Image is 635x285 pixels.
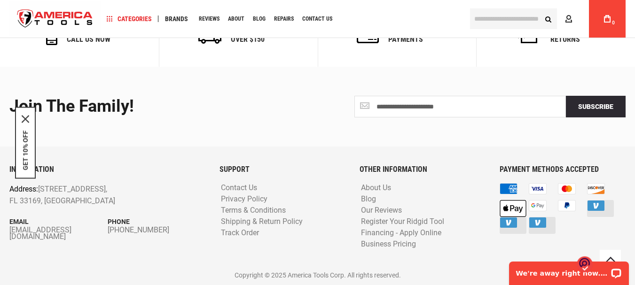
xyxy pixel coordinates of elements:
[67,27,112,43] h6: 24/7 support call us now
[102,13,156,25] a: Categories
[302,16,332,22] span: Contact Us
[566,96,626,117] button: Subscribe
[107,15,152,22] span: Categories
[359,195,378,204] a: Blog
[195,13,224,25] a: Reviews
[108,216,206,227] p: Phone
[359,206,404,215] a: Our Reviews
[612,20,615,25] span: 0
[108,227,206,233] a: [PHONE_NUMBER]
[9,227,108,240] a: [EMAIL_ADDRESS][DOMAIN_NAME]
[253,16,266,22] span: Blog
[22,130,29,170] button: GET 10% OFF
[219,217,305,226] a: Shipping & Return Policy
[359,229,444,238] a: Financing - Apply Online
[9,270,626,280] p: Copyright © 2025 America Tools Corp. All rights reserved.
[359,240,418,249] a: Business Pricing
[270,13,298,25] a: Repairs
[228,16,244,22] span: About
[539,10,557,28] button: Search
[578,103,613,110] span: Subscribe
[219,229,261,238] a: Track Order
[503,255,635,285] iframe: LiveChat chat widget
[231,27,278,43] h6: Free Shipping Over $150
[165,15,188,22] span: Brands
[388,27,437,43] h6: secure & fast payments
[9,183,166,207] p: [STREET_ADDRESS], FL 33169, [GEOGRAPHIC_DATA]
[22,115,29,123] button: Close
[219,184,259,193] a: Contact Us
[219,206,288,215] a: Terms & Conditions
[249,13,270,25] a: Blog
[9,185,38,193] span: Address:
[22,115,29,123] svg: close icon
[9,97,311,116] div: Join the Family!
[500,165,626,174] h6: PAYMENT METHODS ACCEPTED
[9,1,101,37] a: store logo
[224,13,249,25] a: About
[359,184,393,193] a: About Us
[219,195,270,204] a: Privacy Policy
[360,165,486,174] h6: OTHER INFORMATION
[359,217,447,226] a: Register Your Ridgid Tool
[9,165,205,174] h6: INFORMATION
[274,16,294,22] span: Repairs
[220,165,345,174] h6: SUPPORT
[9,216,108,227] p: Email
[298,13,337,25] a: Contact Us
[577,255,593,273] img: o1IwAAAABJRU5ErkJggg==
[9,1,101,37] img: America Tools
[199,16,220,22] span: Reviews
[550,27,594,43] h6: Hassle-Free Returns
[161,13,192,25] a: Brands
